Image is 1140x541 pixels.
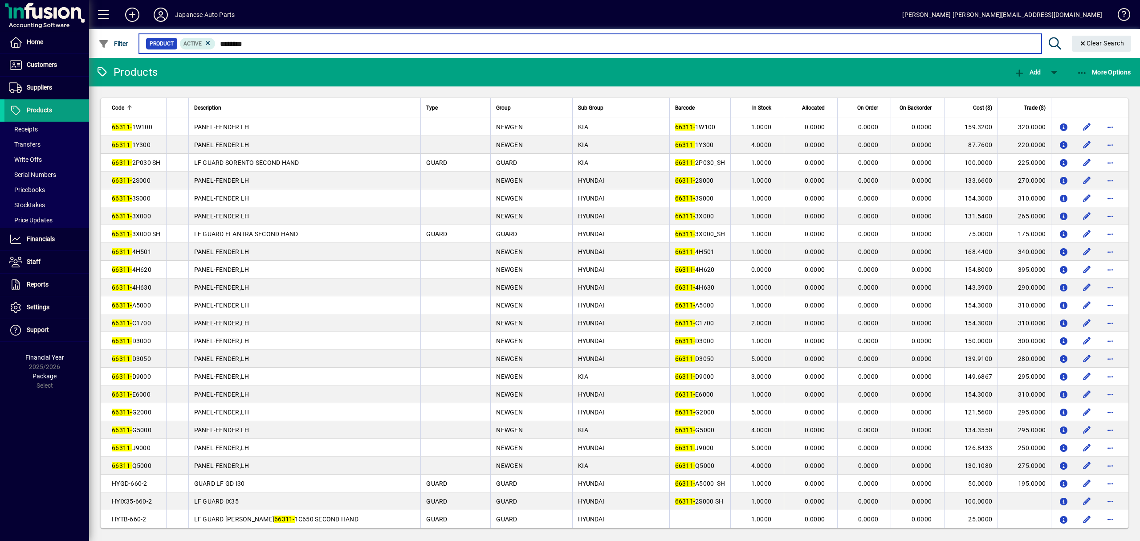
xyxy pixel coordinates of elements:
div: On Order [843,103,886,113]
button: More options [1103,441,1117,455]
span: 4H630 [112,284,151,291]
button: Edit [1080,423,1094,437]
a: Suppliers [4,77,89,99]
em: 66311- [112,284,132,291]
span: 4H620 [112,266,151,273]
span: 2.0000 [751,320,772,327]
td: 143.3900 [944,279,997,296]
span: 2S000 [112,177,151,184]
button: Edit [1080,298,1094,312]
div: Barcode [675,103,725,113]
span: 0.0000 [912,248,932,255]
span: 0.0000 [805,159,825,166]
td: 154.3000 [944,314,997,332]
button: Edit [1080,227,1094,241]
span: 0.0000 [858,230,879,238]
em: 66311- [675,302,696,309]
button: Edit [1080,245,1094,259]
td: 139.9100 [944,350,997,368]
button: More options [1103,298,1117,312]
span: Sub Group [578,103,603,113]
span: KIA [578,123,588,131]
span: Financial Year [25,354,64,361]
a: Settings [4,296,89,319]
span: PANEL-FENDER,LH [194,337,249,344]
span: Allocated [802,103,825,113]
span: 2P030_SH [675,159,725,166]
div: In Stock [736,103,779,113]
span: NEWGEN [496,302,523,309]
em: 66311- [675,355,696,362]
span: 0.0000 [912,266,932,273]
span: PANEL-FENDER LH [194,195,249,202]
span: D3050 [112,355,151,362]
span: 0.0000 [858,266,879,273]
span: HYUNDAI [578,302,605,309]
span: 3X000 SH [112,230,161,238]
em: 66311- [112,213,132,220]
span: 4H620 [675,266,715,273]
mat-chip: Activation Status: Active [180,38,216,49]
span: A5000 [112,302,151,309]
span: Receipts [9,126,38,133]
span: PANEL-FENDER LH [194,302,249,309]
span: Write Offs [9,156,42,163]
span: Financials [27,235,55,242]
button: More options [1103,387,1117,402]
span: NEWGEN [496,337,523,344]
em: 66311- [675,159,696,166]
button: Profile [147,7,175,23]
span: 4.0000 [751,141,772,148]
button: More options [1103,280,1117,295]
td: 290.0000 [997,279,1051,296]
button: More Options [1075,64,1133,80]
span: 0.0000 [858,177,879,184]
span: 0.0000 [858,320,879,327]
span: 0.0000 [805,355,825,362]
span: PANEL-FENDER LH [194,123,249,131]
span: NEWGEN [496,141,523,148]
button: Filter [96,36,130,52]
span: GUARD [496,159,517,166]
td: 133.6600 [944,172,997,189]
em: 66311- [675,230,696,238]
span: NEWGEN [496,320,523,327]
span: Pricebooks [9,186,45,193]
em: 66311- [112,248,132,255]
span: Barcode [675,103,695,113]
span: 1W100 [675,123,716,131]
td: 310.0000 [997,296,1051,314]
span: Add [1014,69,1041,76]
span: NEWGEN [496,355,523,362]
td: 154.3000 [944,296,997,314]
span: PANEL-FENDER,LH [194,284,249,291]
span: 3X000_SH [675,230,725,238]
td: 154.3000 [944,189,997,207]
span: 0.0000 [912,141,932,148]
button: Edit [1080,156,1094,170]
span: 0.0000 [912,195,932,202]
span: 0.0000 [858,284,879,291]
span: HYUNDAI [578,355,605,362]
span: 0.0000 [805,177,825,184]
td: 150.0000 [944,332,997,350]
span: NEWGEN [496,177,523,184]
span: 0.0000 [805,284,825,291]
td: 154.8000 [944,261,997,279]
span: KIA [578,141,588,148]
button: Edit [1080,262,1094,277]
span: PANEL-FENDER LH [194,213,249,220]
button: Edit [1080,405,1094,419]
span: PANEL-FENDER,LH [194,320,249,327]
span: NEWGEN [496,266,523,273]
em: 66311- [675,123,696,131]
button: More options [1103,173,1117,188]
span: 3S000 [112,195,151,202]
td: 75.0000 [944,225,997,243]
span: LF GUARD ELANTRA SECOND HAND [194,230,298,238]
td: 310.0000 [997,189,1051,207]
span: 4H501 [112,248,151,255]
span: 0.0000 [805,230,825,238]
button: More options [1103,423,1117,437]
button: Edit [1080,280,1094,295]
